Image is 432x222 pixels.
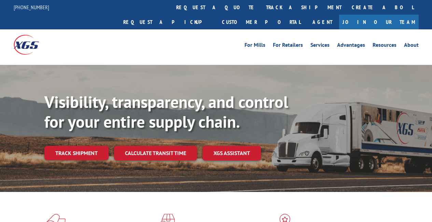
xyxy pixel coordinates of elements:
[339,15,419,29] a: Join Our Team
[337,42,365,50] a: Advantages
[306,15,339,29] a: Agent
[118,15,217,29] a: Request a pickup
[217,15,306,29] a: Customer Portal
[44,146,109,160] a: Track shipment
[14,4,49,11] a: [PHONE_NUMBER]
[203,146,261,161] a: XGS ASSISTANT
[373,42,396,50] a: Resources
[114,146,197,161] a: Calculate transit time
[245,42,265,50] a: For Mills
[404,42,419,50] a: About
[273,42,303,50] a: For Retailers
[310,42,330,50] a: Services
[44,91,288,132] b: Visibility, transparency, and control for your entire supply chain.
